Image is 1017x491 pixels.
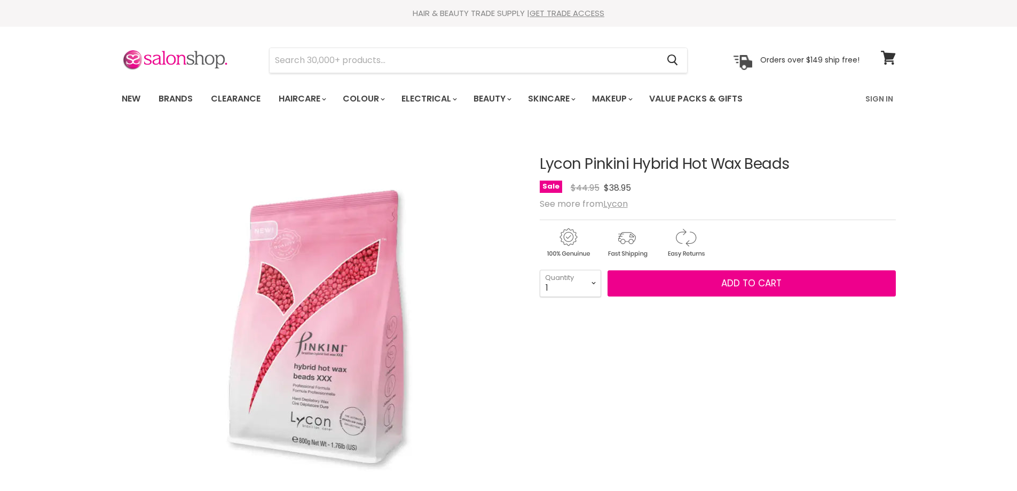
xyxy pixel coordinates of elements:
[721,277,782,290] span: Add to cart
[530,7,604,19] a: GET TRADE ACCESS
[269,48,688,73] form: Product
[108,8,909,19] div: HAIR & BEAUTY TRADE SUPPLY |
[603,198,628,210] a: Lycon
[540,198,628,210] span: See more from
[203,88,269,110] a: Clearance
[540,270,601,297] select: Quantity
[760,55,860,65] p: Orders over $149 ship free!
[114,88,148,110] a: New
[335,88,391,110] a: Colour
[859,88,900,110] a: Sign In
[571,182,600,194] span: $44.95
[659,48,687,73] button: Search
[641,88,751,110] a: Value Packs & Gifts
[608,270,896,297] button: Add to cart
[598,227,655,259] img: shipping.gif
[393,88,463,110] a: Electrical
[657,227,714,259] img: returns.gif
[540,181,562,193] span: Sale
[604,182,631,194] span: $38.95
[540,156,896,173] h1: Lycon Pinkini Hybrid Hot Wax Beads
[540,227,596,259] img: genuine.gif
[271,88,333,110] a: Haircare
[520,88,582,110] a: Skincare
[151,88,201,110] a: Brands
[466,88,518,110] a: Beauty
[270,48,659,73] input: Search
[114,83,805,114] ul: Main menu
[584,88,639,110] a: Makeup
[108,83,909,114] nav: Main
